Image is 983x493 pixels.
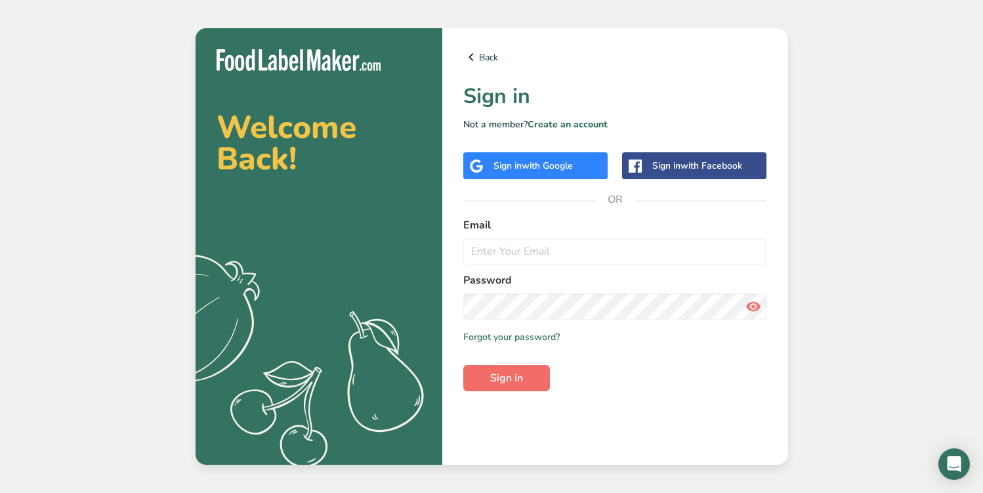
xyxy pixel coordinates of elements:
label: Email [463,217,767,233]
a: Forgot your password? [463,330,560,344]
img: Food Label Maker [217,49,381,71]
label: Password [463,272,767,288]
div: Sign in [652,159,742,173]
h1: Sign in [463,81,767,112]
h2: Welcome Back! [217,112,421,175]
input: Enter Your Email [463,238,767,265]
a: Back [463,49,767,65]
span: OR [595,180,635,219]
a: Create an account [528,118,608,131]
p: Not a member? [463,118,767,131]
div: Sign in [493,159,573,173]
div: Open Intercom Messenger [938,448,970,480]
span: with Google [522,160,573,172]
span: Sign in [490,370,523,386]
button: Sign in [463,365,550,391]
span: with Facebook [680,160,742,172]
